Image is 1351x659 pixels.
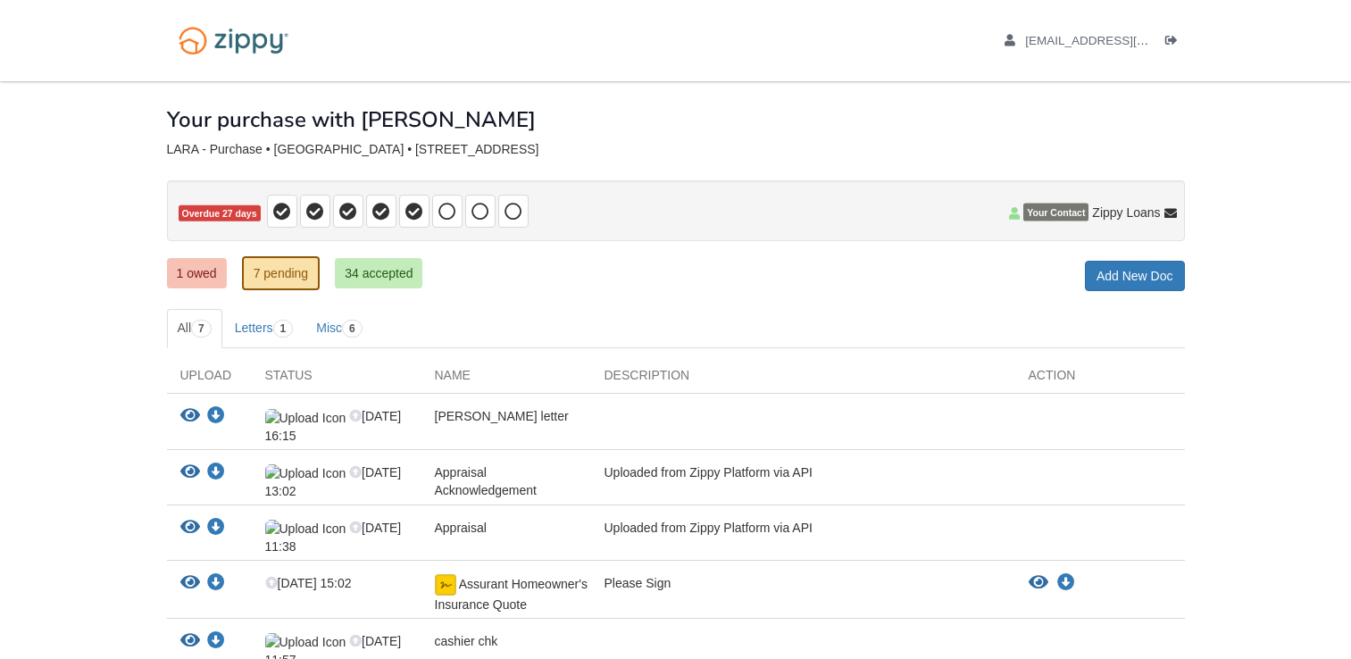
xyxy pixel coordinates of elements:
[265,576,352,590] span: [DATE] 15:02
[435,409,569,423] span: [PERSON_NAME] letter
[180,632,200,651] button: View cashier chk
[167,309,222,348] a: All7
[265,465,402,498] span: [DATE] 13:02
[305,309,372,348] a: Misc
[224,309,304,348] a: Letters
[265,520,346,538] img: Upload Icon
[435,521,487,535] span: Appraisal
[242,256,321,290] a: 7 pending
[1085,261,1185,291] a: Add New Doc
[167,142,1185,157] div: LARA - Purchase • [GEOGRAPHIC_DATA] • [STREET_ADDRESS]
[435,574,456,596] img: Document fully signed
[591,463,1015,500] div: Uploaded from Zippy Platform via API
[207,466,225,480] a: Download Appraisal Acknowledgement
[435,577,588,612] span: Assurant Homeowner's Insurance Quote
[1023,204,1088,221] span: Your Contact
[265,464,346,482] img: Upload Icon
[591,519,1015,555] div: Uploaded from Zippy Platform via API
[207,577,225,591] a: Download Assurant Homeowner's Insurance Quote
[180,463,200,482] button: View Appraisal Acknowledgement
[167,18,300,63] img: Logo
[207,521,225,536] a: Download Appraisal
[273,320,294,338] span: 1
[591,574,1015,613] div: Please Sign
[1029,574,1048,592] button: View Assurant Homeowner's Insurance Quote
[207,635,225,649] a: Download cashier chk
[191,320,212,338] span: 7
[1015,366,1185,393] div: Action
[265,633,346,651] img: Upload Icon
[1025,34,1230,47] span: raq2121@myyahoo.com
[265,409,402,442] span: [DATE] 16:15
[1005,34,1230,52] a: edit profile
[180,519,200,538] button: View Appraisal
[342,320,363,338] span: 6
[180,574,200,593] button: View Assurant Homeowner's Insurance Quote
[1165,34,1185,52] a: Log out
[591,366,1015,393] div: Description
[180,407,200,426] button: View raquels letter
[435,634,498,648] span: cashier chk
[435,465,537,497] span: Appraisal Acknowledgement
[252,366,421,393] div: Status
[265,409,346,427] img: Upload Icon
[1057,576,1075,590] a: Download Assurant Homeowner's Insurance Quote
[207,410,225,424] a: Download raquels letter
[167,108,536,131] h1: Your purchase with [PERSON_NAME]
[167,366,252,393] div: Upload
[167,258,227,288] a: 1 owed
[335,258,422,288] a: 34 accepted
[1092,204,1160,221] span: Zippy Loans
[421,366,591,393] div: Name
[179,205,261,222] span: Overdue 27 days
